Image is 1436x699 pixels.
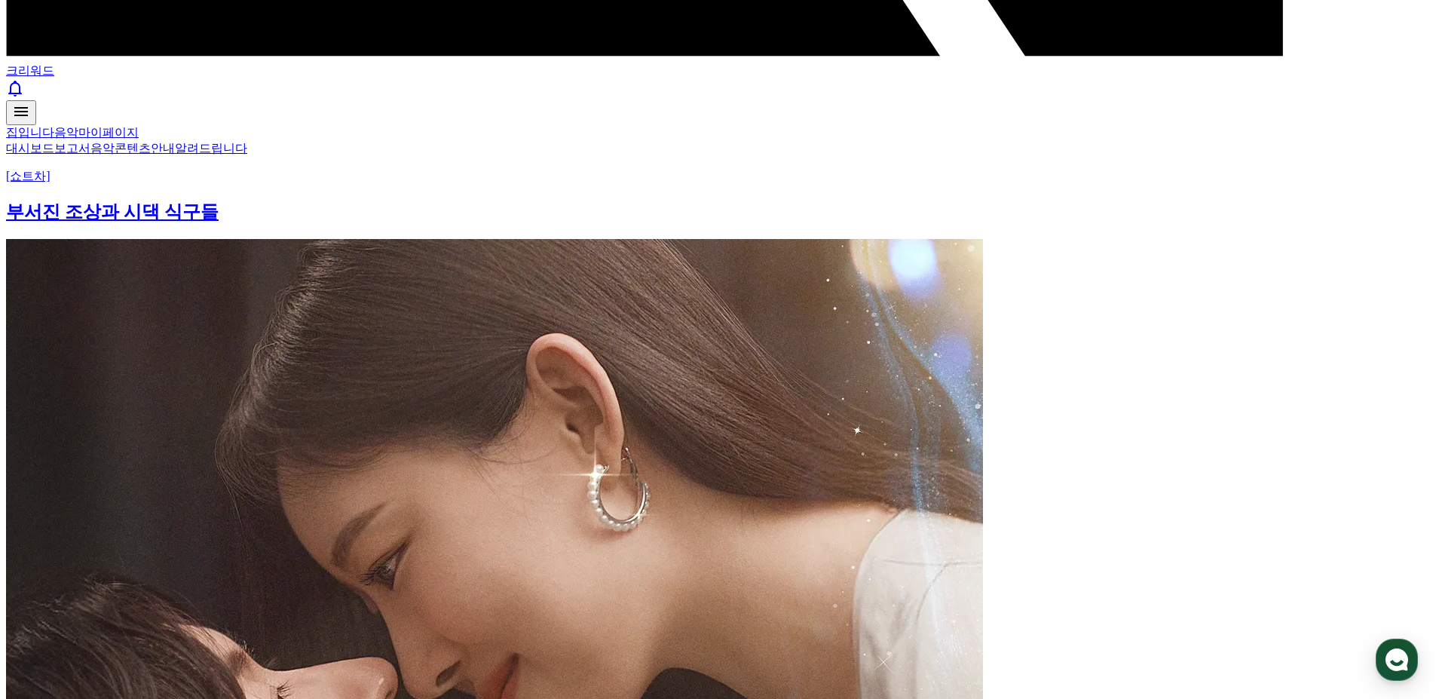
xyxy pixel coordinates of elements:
a: 안내 [151,142,175,155]
a: 홈 [5,478,100,516]
a: 알려드립니다 [175,142,247,155]
font: 홈 [47,501,57,512]
a: 설정 [194,478,289,516]
a: 보고서 [54,142,90,155]
font: 대화 [138,502,156,513]
a: 대화 [100,478,194,516]
font: [쇼트차] [6,170,51,182]
font: 설정 [233,501,251,512]
a: 집입니다 [6,126,54,139]
a: 음악 [54,126,78,139]
font: 크리워드 [6,64,54,77]
a: 콘텐츠 [115,142,151,155]
a: 대시보드 [6,142,54,155]
a: 마이페이지 [78,126,139,139]
a: 크리워드 [6,50,1430,77]
font: 부서진 조상과 시댁 식구들 [6,202,219,222]
a: 음악 [90,142,115,155]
